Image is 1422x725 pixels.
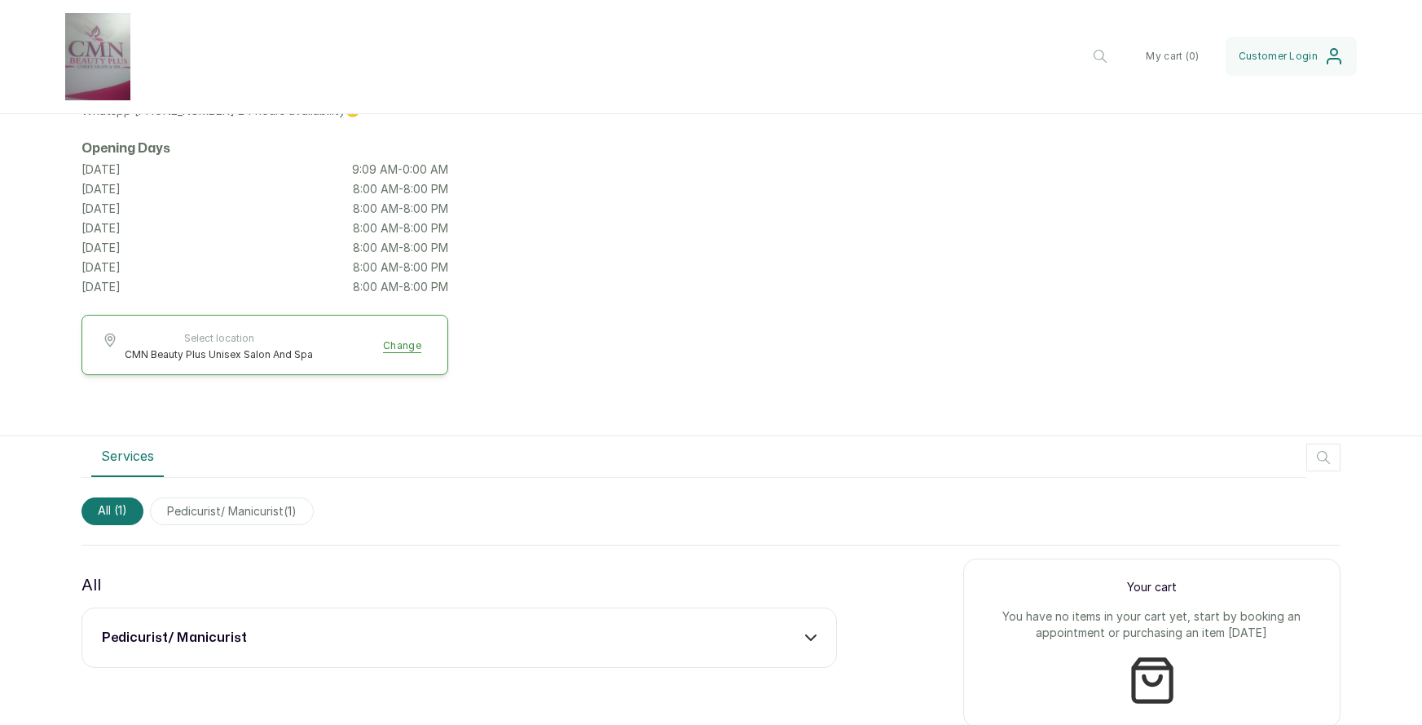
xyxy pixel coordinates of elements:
[81,240,121,256] p: [DATE]
[353,201,448,217] p: 8:00 AM - 8:00 PM
[91,436,164,477] button: Services
[81,201,121,217] p: [DATE]
[353,181,448,197] p: 8:00 AM - 8:00 PM
[353,279,448,295] p: 8:00 AM - 8:00 PM
[81,181,121,197] p: [DATE]
[353,240,448,256] p: 8:00 AM - 8:00 PM
[353,220,448,237] p: 8:00 AM - 8:00 PM
[353,259,448,276] p: 8:00 AM - 8:00 PM
[81,259,121,276] p: [DATE]
[65,13,130,100] img: business logo
[102,628,247,648] h3: pedicurist/ manicurist
[125,348,313,361] span: CMN Beauty Plus Unisex Salon And Spa
[81,279,121,295] p: [DATE]
[984,608,1321,641] p: You have no items in your cart yet, start by booking an appointment or purchasing an item [DATE]
[125,332,313,345] span: Select location
[984,579,1321,595] p: Your cart
[150,497,314,525] span: pedicurist/ manicurist(1)
[81,139,448,158] h2: Opening Days
[1239,50,1318,63] span: Customer Login
[81,220,121,237] p: [DATE]
[1226,37,1357,76] button: Customer Login
[1133,37,1212,76] button: My cart (0)
[81,572,101,598] p: All
[81,161,121,178] p: [DATE]
[352,161,448,178] p: 9:09 AM - 0:00 AM
[81,497,143,525] span: All (1)
[102,332,428,361] button: Select locationCMN Beauty Plus Unisex Salon And SpaChange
